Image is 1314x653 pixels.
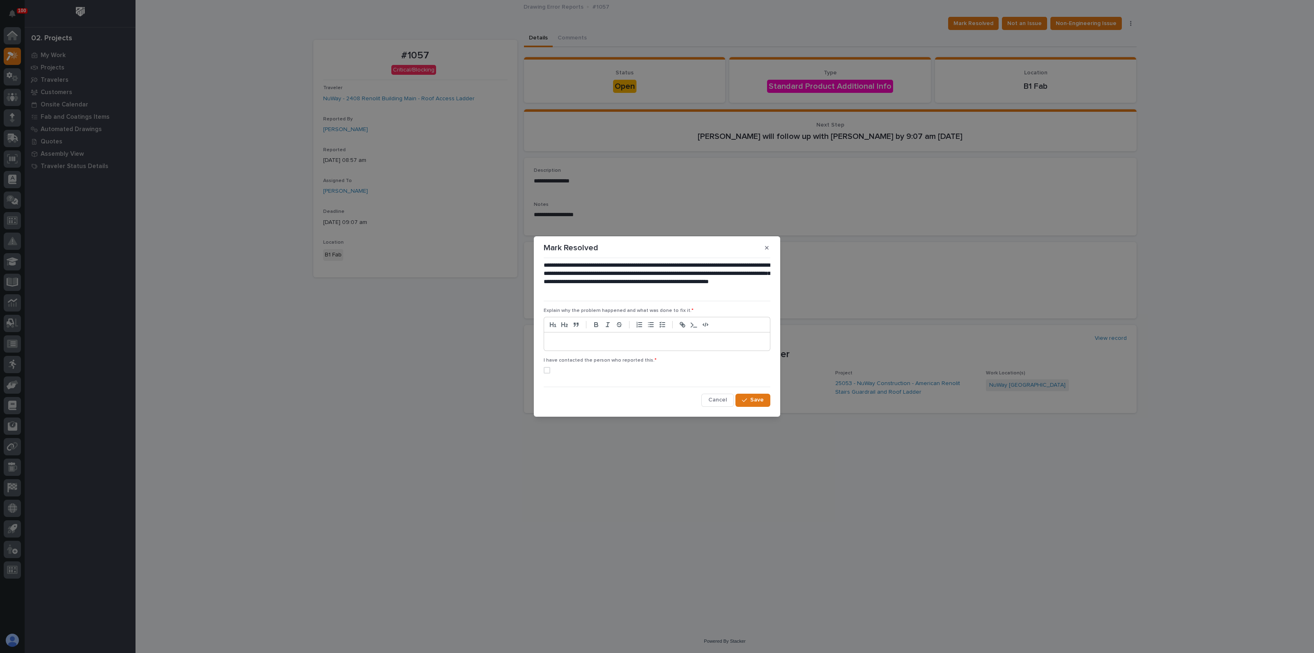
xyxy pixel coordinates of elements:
[735,394,770,407] button: Save
[544,358,657,363] span: I have contacted the person who reported this.
[701,394,734,407] button: Cancel
[750,396,764,404] span: Save
[544,243,598,253] p: Mark Resolved
[708,396,727,404] span: Cancel
[544,308,694,313] span: Explain why the problem happened and what was done to fix it.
